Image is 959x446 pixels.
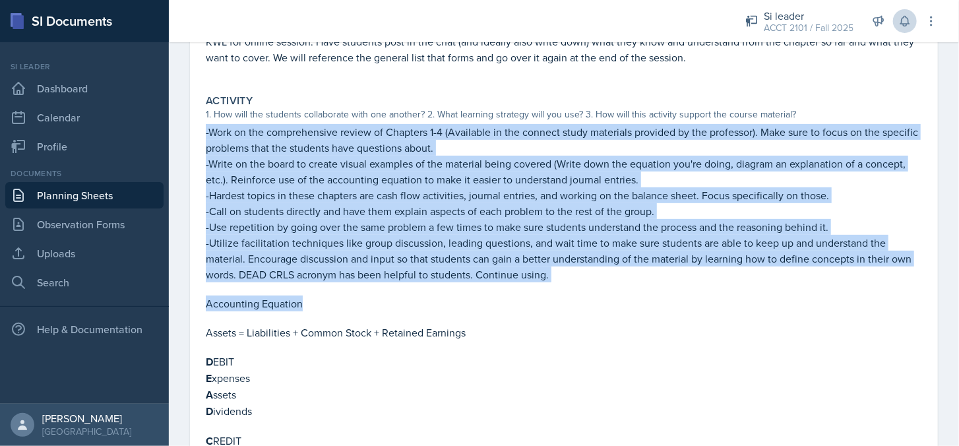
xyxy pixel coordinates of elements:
[206,387,213,402] strong: A
[206,156,922,187] p: -Write on the board to create visual examples of the material being covered (Write down the equat...
[5,104,164,131] a: Calendar
[206,124,922,156] p: -Work on the comprehensive review of Chapters 1-4 (Available in the connect study materials provi...
[206,354,922,370] p: EBIT
[206,403,922,420] p: ividends
[206,296,922,311] p: Accounting Equation
[206,371,212,386] strong: E
[5,61,164,73] div: Si leader
[206,108,922,121] div: 1. How will the students collaborate with one another? 2. What learning strategy will you use? 3....
[206,325,922,340] p: Assets = Liabilities + Common Stock + Retained Earnings
[206,219,922,235] p: -Use repetition by going over the same problem a few times to make sure students understand the p...
[42,425,131,438] div: [GEOGRAPHIC_DATA]
[206,94,253,108] label: Activity
[42,412,131,425] div: [PERSON_NAME]
[206,187,922,203] p: -Hardest topics in these chapters are cash flow activities, journal entries, and working on the b...
[206,387,922,403] p: ssets
[206,203,922,219] p: -Call on students directly and have them explain aspects of each problem to the rest of the group.
[764,8,853,24] div: Si leader
[206,235,922,282] p: -Utilize facilitation techniques like group discussion, leading questions, and wait time to make ...
[206,370,922,387] p: xpenses
[5,240,164,267] a: Uploads
[206,354,213,369] strong: D
[206,404,213,419] strong: D
[5,133,164,160] a: Profile
[5,269,164,296] a: Search
[5,168,164,179] div: Documents
[206,34,922,65] p: KWL for online session. Have students post in the chat (and ideally also write down) what they kn...
[5,182,164,208] a: Planning Sheets
[764,21,853,35] div: ACCT 2101 / Fall 2025
[5,75,164,102] a: Dashboard
[5,211,164,238] a: Observation Forms
[5,316,164,342] div: Help & Documentation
